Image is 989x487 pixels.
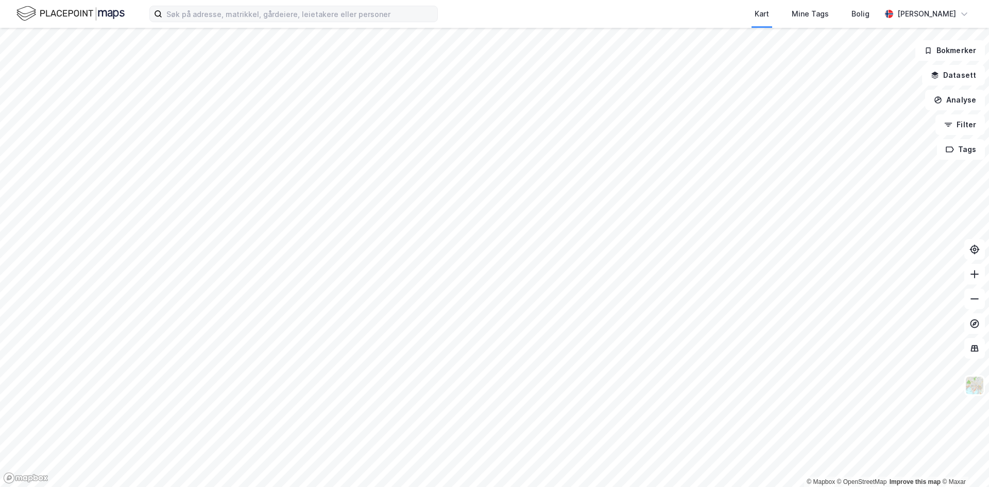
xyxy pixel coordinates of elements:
div: Kart [755,8,769,20]
a: OpenStreetMap [837,478,887,485]
div: Bolig [851,8,869,20]
div: Kontrollprogram for chat [937,438,989,487]
a: Mapbox homepage [3,472,48,484]
img: Z [965,376,984,395]
a: Improve this map [890,478,941,485]
button: Analyse [925,90,985,110]
button: Datasett [922,65,985,86]
button: Bokmerker [915,40,985,61]
button: Filter [935,114,985,135]
button: Tags [937,139,985,160]
div: Mine Tags [792,8,829,20]
a: Mapbox [807,478,835,485]
div: [PERSON_NAME] [897,8,956,20]
input: Søk på adresse, matrikkel, gårdeiere, leietakere eller personer [162,6,437,22]
img: logo.f888ab2527a4732fd821a326f86c7f29.svg [16,5,125,23]
iframe: Chat Widget [937,438,989,487]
